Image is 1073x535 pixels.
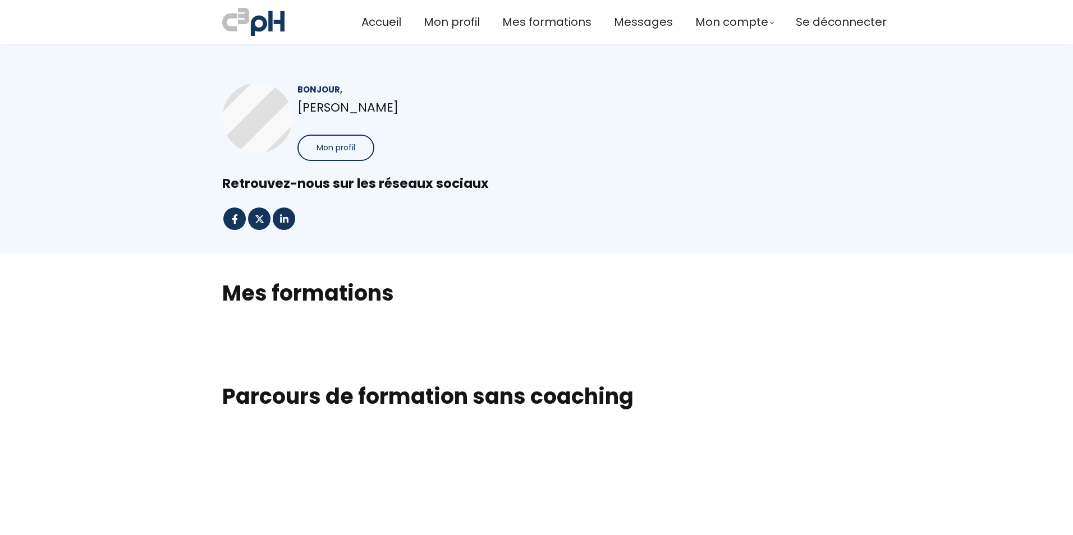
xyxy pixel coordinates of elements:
[297,135,374,161] button: Mon profil
[222,279,851,307] h2: Mes formations
[614,13,673,31] a: Messages
[317,142,355,154] span: Mon profil
[424,13,480,31] a: Mon profil
[796,13,887,31] a: Se déconnecter
[502,13,591,31] a: Mes formations
[695,13,768,31] span: Mon compte
[297,98,517,117] p: [PERSON_NAME]
[222,6,285,38] img: a70bc7685e0efc0bd0b04b3506828469.jpeg
[297,83,517,96] div: Bonjour,
[361,13,401,31] a: Accueil
[222,383,851,410] h1: Parcours de formation sans coaching
[222,175,851,192] div: Retrouvez-nous sur les réseaux sociaux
